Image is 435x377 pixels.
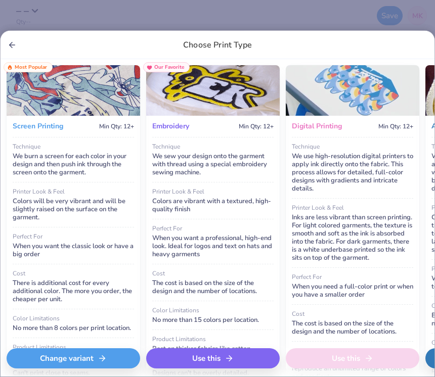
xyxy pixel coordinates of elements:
div: Use this [146,348,280,368]
div: Screen Printing [13,122,63,131]
div: Perfect For [13,233,134,240]
img: Embroidery [146,65,280,116]
div: Use this [286,348,419,368]
span: Colors are vibrant with a textured, high-quality finish [152,197,271,214]
div: Digital Printing [292,122,342,131]
div: Product Limitations [152,336,274,342]
span: There is additional cost for every additional color. The more you order, the cheaper per unit. [13,278,132,304]
img: Screen Printing [7,65,140,116]
span: Min Qty: 12+ [239,122,274,130]
div: Printer Look & Feel [292,205,413,211]
div: Technique [152,144,274,150]
div: Embroidery [152,122,189,131]
span: The cost is based on the size of the design and the number of locations. [292,319,397,336]
div: Perfect For [292,274,413,280]
div: Product Limitations [13,344,134,350]
span: Our Favorite [154,65,184,70]
div: Technique [13,144,134,150]
span: No more than 8 colors per print location. [13,323,131,333]
div: Choose Print Type [1,31,434,59]
span: Min Qty: 12+ [99,122,134,130]
span: We burn a screen for each color in your design and then push ink through the screen onto the garm... [13,152,126,177]
span: When you want the classic look or have a big order [13,242,134,259]
div: Cost [152,270,274,276]
div: Perfect For [152,225,274,231]
div: Color Limitations [13,315,134,321]
div: Cost [292,311,413,317]
button: Back [7,39,18,51]
div: Color Limitations [152,307,274,313]
img: Digital Printing [286,65,419,116]
div: Printer Look & Feel [13,188,134,195]
span: We sew your design onto the garment with thread using a special embroidery sewing machine. [152,152,267,177]
span: When you need a full-color print or when you have a smaller order [292,282,413,299]
span: Inks are less vibrant than screen printing. For light colored garments, the texture is smooth and... [292,213,412,262]
span: Most Popular [15,65,47,70]
span: Min Qty: 12+ [378,122,413,130]
div: Color Limitations [292,348,413,354]
div: Change variant [7,348,140,368]
span: Colors will be very vibrant and will be slightly raised on the surface on the garment. [13,197,125,222]
div: Cost [13,270,134,276]
span: The cost is based on the size of the design and the number of locations. [152,278,257,296]
span: When you want a professional, high-end look. Ideal for logos and text on hats and heavy garments [152,233,272,259]
div: Printer Look & Feel [152,188,274,195]
span: No more than 15 colors per location. [152,315,259,324]
span: We use high-resolution digital printers to apply ink directly onto the fabric. This process allow... [292,152,413,193]
div: Technique [292,144,413,150]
